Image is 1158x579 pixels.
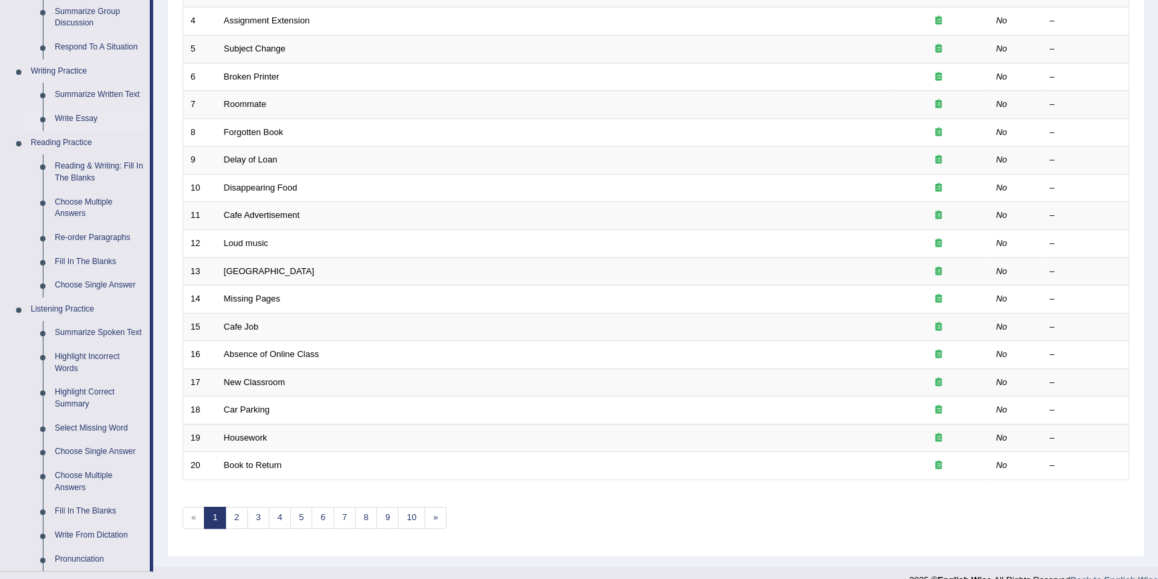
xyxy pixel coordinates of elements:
[996,377,1008,387] em: No
[896,265,981,278] div: Exam occurring question
[269,507,291,529] a: 4
[183,63,217,91] td: 6
[183,257,217,285] td: 13
[896,404,981,417] div: Exam occurring question
[1050,265,1122,278] div: –
[247,507,269,529] a: 3
[49,107,150,131] a: Write Essay
[896,15,981,27] div: Exam occurring question
[896,459,981,472] div: Exam occurring question
[1050,98,1122,111] div: –
[224,322,259,332] a: Cafe Job
[224,433,267,443] a: Housework
[1050,321,1122,334] div: –
[49,548,150,572] a: Pronunciation
[1050,237,1122,250] div: –
[376,507,398,529] a: 9
[996,99,1008,109] em: No
[224,72,279,82] a: Broken Printer
[896,321,981,334] div: Exam occurring question
[49,464,150,499] a: Choose Multiple Answers
[1050,404,1122,417] div: –
[183,7,217,35] td: 4
[183,313,217,341] td: 15
[996,404,1008,415] em: No
[224,15,310,25] a: Assignment Extension
[25,60,150,84] a: Writing Practice
[49,273,150,298] a: Choose Single Answer
[183,174,217,202] td: 10
[224,154,277,164] a: Delay of Loan
[25,298,150,322] a: Listening Practice
[49,250,150,274] a: Fill In The Blanks
[1050,43,1122,55] div: –
[224,404,270,415] a: Car Parking
[224,266,314,276] a: [GEOGRAPHIC_DATA]
[49,154,150,190] a: Reading & Writing: Fill In The Blanks
[49,35,150,60] a: Respond To A Situation
[183,146,217,175] td: 9
[224,127,283,137] a: Forgotten Book
[996,154,1008,164] em: No
[49,499,150,524] a: Fill In The Blanks
[1050,15,1122,27] div: –
[224,294,281,304] a: Missing Pages
[896,71,981,84] div: Exam occurring question
[49,191,150,226] a: Choose Multiple Answers
[49,417,150,441] a: Select Missing Word
[996,127,1008,137] em: No
[183,368,217,396] td: 17
[183,229,217,257] td: 12
[896,376,981,389] div: Exam occurring question
[1050,154,1122,166] div: –
[996,294,1008,304] em: No
[996,349,1008,359] em: No
[896,209,981,222] div: Exam occurring question
[896,98,981,111] div: Exam occurring question
[1050,348,1122,361] div: –
[224,377,285,387] a: New Classroom
[204,507,226,529] a: 1
[225,507,247,529] a: 2
[1050,293,1122,306] div: –
[312,507,334,529] a: 6
[49,83,150,107] a: Summarize Written Text
[996,183,1008,193] em: No
[183,118,217,146] td: 8
[183,507,205,529] span: «
[49,380,150,416] a: Highlight Correct Summary
[1050,459,1122,472] div: –
[334,507,356,529] a: 7
[183,424,217,452] td: 19
[183,35,217,64] td: 5
[1050,182,1122,195] div: –
[224,460,282,470] a: Book to Return
[896,154,981,166] div: Exam occurring question
[996,15,1008,25] em: No
[1050,71,1122,84] div: –
[896,293,981,306] div: Exam occurring question
[49,440,150,464] a: Choose Single Answer
[996,460,1008,470] em: No
[290,507,312,529] a: 5
[1050,126,1122,139] div: –
[224,238,268,248] a: Loud music
[224,349,319,359] a: Absence of Online Class
[996,266,1008,276] em: No
[896,348,981,361] div: Exam occurring question
[896,126,981,139] div: Exam occurring question
[224,210,300,220] a: Cafe Advertisement
[183,396,217,425] td: 18
[183,452,217,480] td: 20
[224,99,267,109] a: Roommate
[183,285,217,314] td: 14
[896,237,981,250] div: Exam occurring question
[996,210,1008,220] em: No
[996,322,1008,332] em: No
[425,507,447,529] a: »
[1050,376,1122,389] div: –
[224,43,286,53] a: Subject Change
[183,341,217,369] td: 16
[49,321,150,345] a: Summarize Spoken Text
[398,507,425,529] a: 10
